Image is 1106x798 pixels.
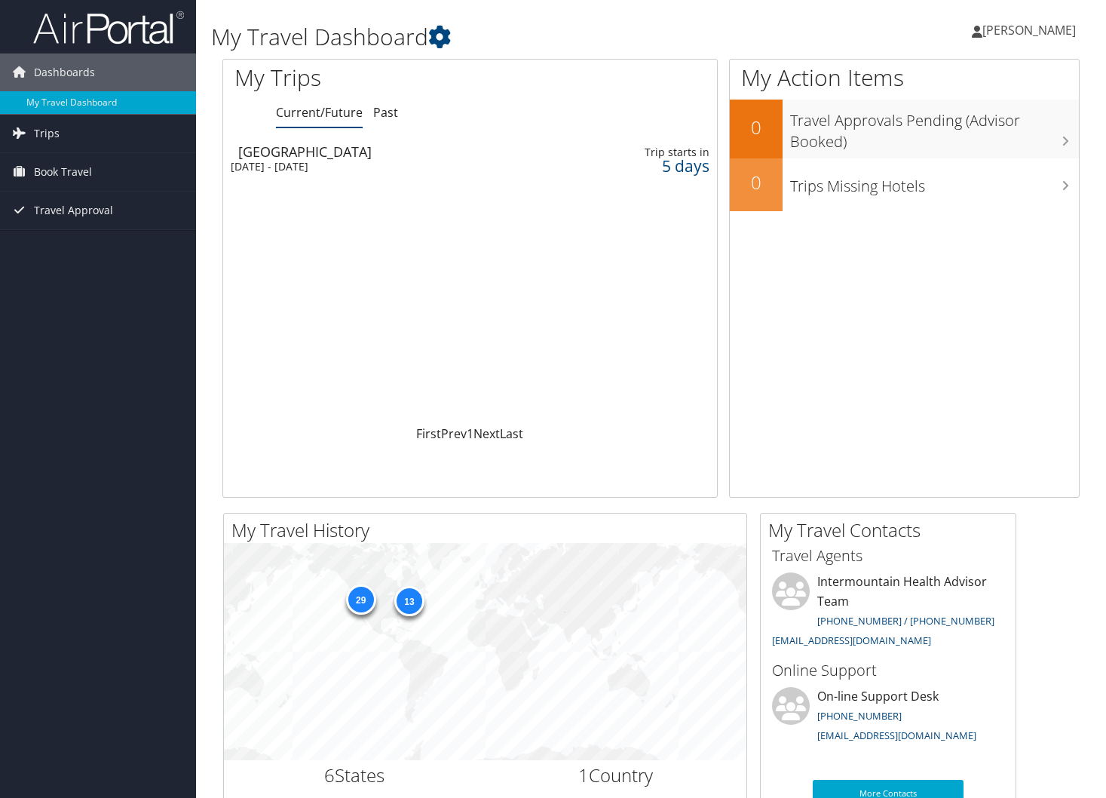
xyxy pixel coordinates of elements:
h2: My Travel History [231,517,746,543]
li: Intermountain Health Advisor Team [764,572,1012,653]
a: [PHONE_NUMBER] [817,709,902,723]
h3: Travel Agents [772,545,1004,566]
h2: 0 [730,170,783,195]
h3: Trips Missing Hotels [790,168,1079,197]
h1: My Trips [234,62,500,94]
span: [PERSON_NAME] [982,22,1076,38]
span: 1 [578,763,589,787]
a: 0Trips Missing Hotels [730,158,1079,211]
h2: States [235,763,474,788]
a: Past [373,104,398,121]
span: Trips [34,115,60,152]
li: On-line Support Desk [764,687,1012,749]
a: [EMAIL_ADDRESS][DOMAIN_NAME] [772,634,931,647]
div: 29 [345,585,375,615]
h1: My Travel Dashboard [211,21,798,53]
div: [GEOGRAPHIC_DATA] [238,145,549,158]
div: 5 days [601,159,709,173]
h3: Travel Approvals Pending (Advisor Booked) [790,103,1079,152]
span: Travel Approval [34,192,113,229]
a: Prev [441,425,467,442]
a: 0Travel Approvals Pending (Advisor Booked) [730,100,1079,158]
a: Last [500,425,523,442]
a: [PHONE_NUMBER] / [PHONE_NUMBER] [817,614,994,628]
h2: 0 [730,115,783,140]
a: [PERSON_NAME] [972,8,1091,53]
span: Book Travel [34,153,92,191]
h3: Online Support [772,660,1004,681]
span: Dashboards [34,54,95,91]
a: [EMAIL_ADDRESS][DOMAIN_NAME] [817,729,976,742]
span: 6 [324,763,335,787]
img: airportal-logo.png [33,10,184,45]
a: Next [473,425,500,442]
a: 1 [467,425,473,442]
h2: Country [497,763,736,788]
a: Current/Future [276,104,363,121]
a: First [416,425,441,442]
div: Trip starts in [601,146,709,159]
div: 13 [394,586,424,616]
div: [DATE] - [DATE] [231,160,541,173]
h1: My Action Items [730,62,1079,94]
h2: My Travel Contacts [768,517,1016,543]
